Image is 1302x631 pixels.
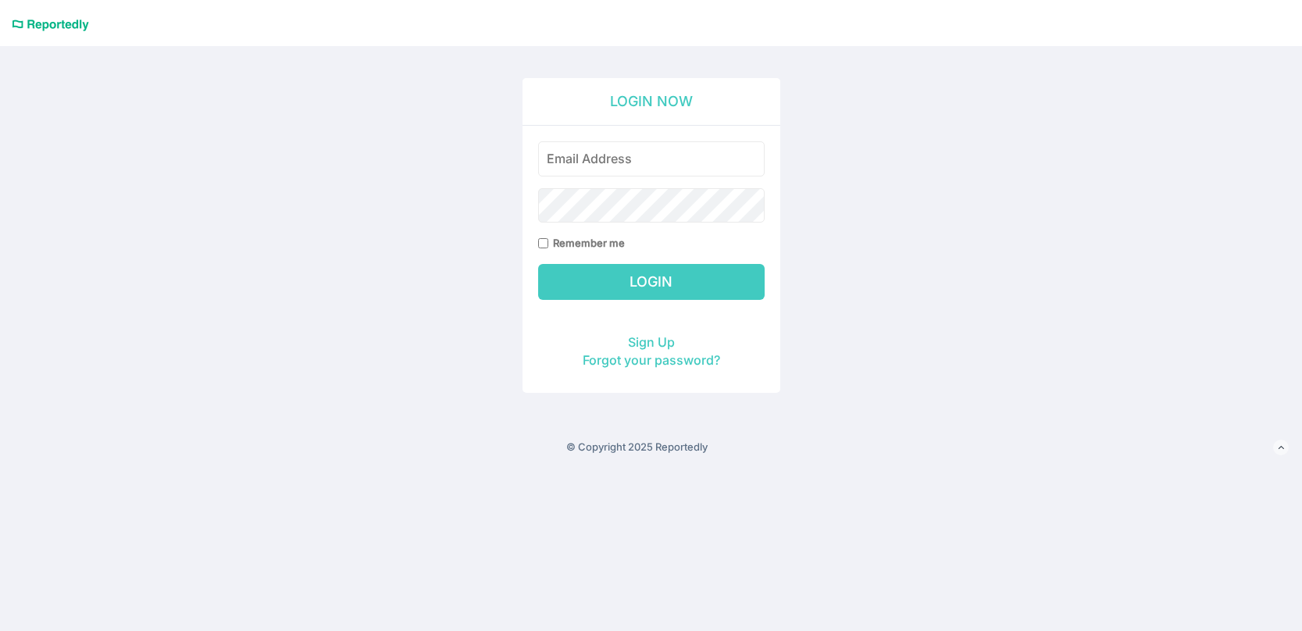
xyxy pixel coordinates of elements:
[538,141,765,176] input: Email Address
[523,78,780,126] h2: Login Now
[12,12,90,38] a: Reportedly
[583,352,720,368] a: Forgot your password?
[553,236,625,251] label: Remember me
[538,264,765,300] input: Login
[628,334,675,350] a: Sign Up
